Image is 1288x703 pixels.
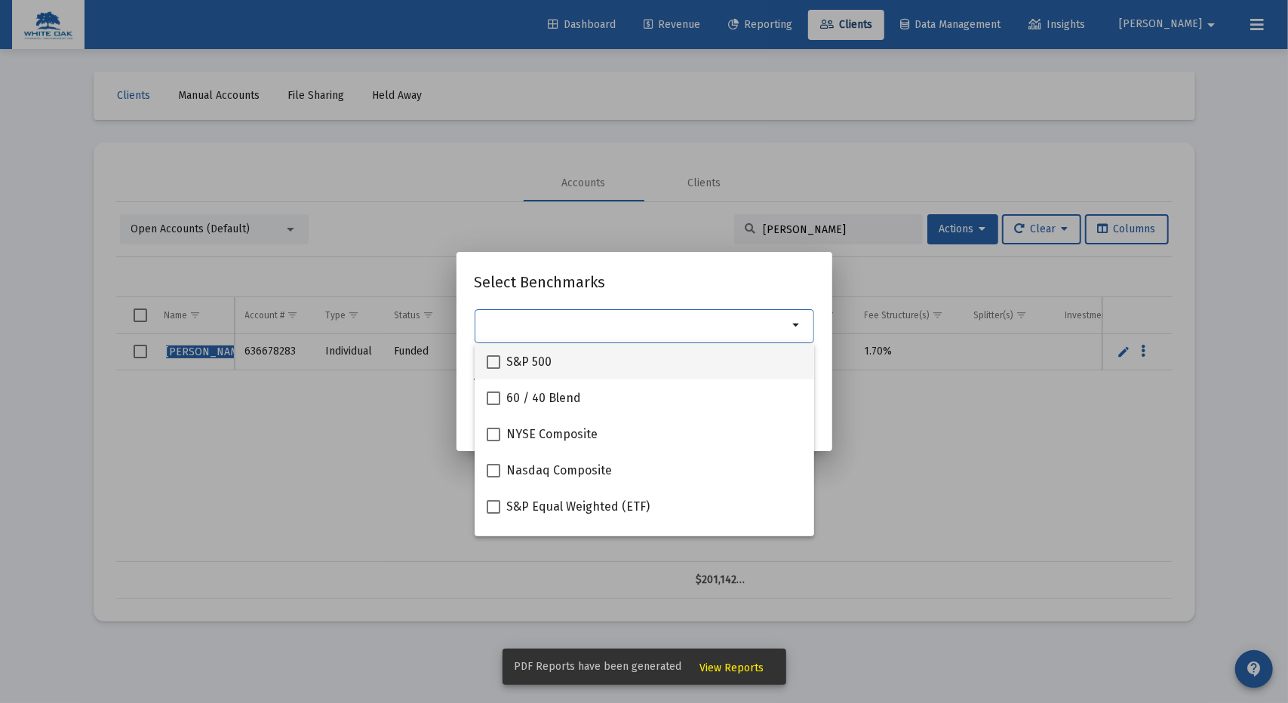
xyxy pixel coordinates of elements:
[506,353,552,371] span: S&P 500
[506,389,581,407] span: 60 / 40 Blend
[506,425,598,444] span: NYSE Composite
[700,662,764,674] span: View Reports
[506,498,650,516] span: S&P Equal Weighted (ETF)
[515,659,682,674] span: PDF Reports have been generated
[482,316,788,334] mat-chip-list: Selection
[475,270,814,294] h2: Select Benchmarks
[788,316,806,334] mat-icon: arrow_drop_down
[506,534,573,552] span: SP500 85/15
[506,462,612,480] span: Nasdaq Composite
